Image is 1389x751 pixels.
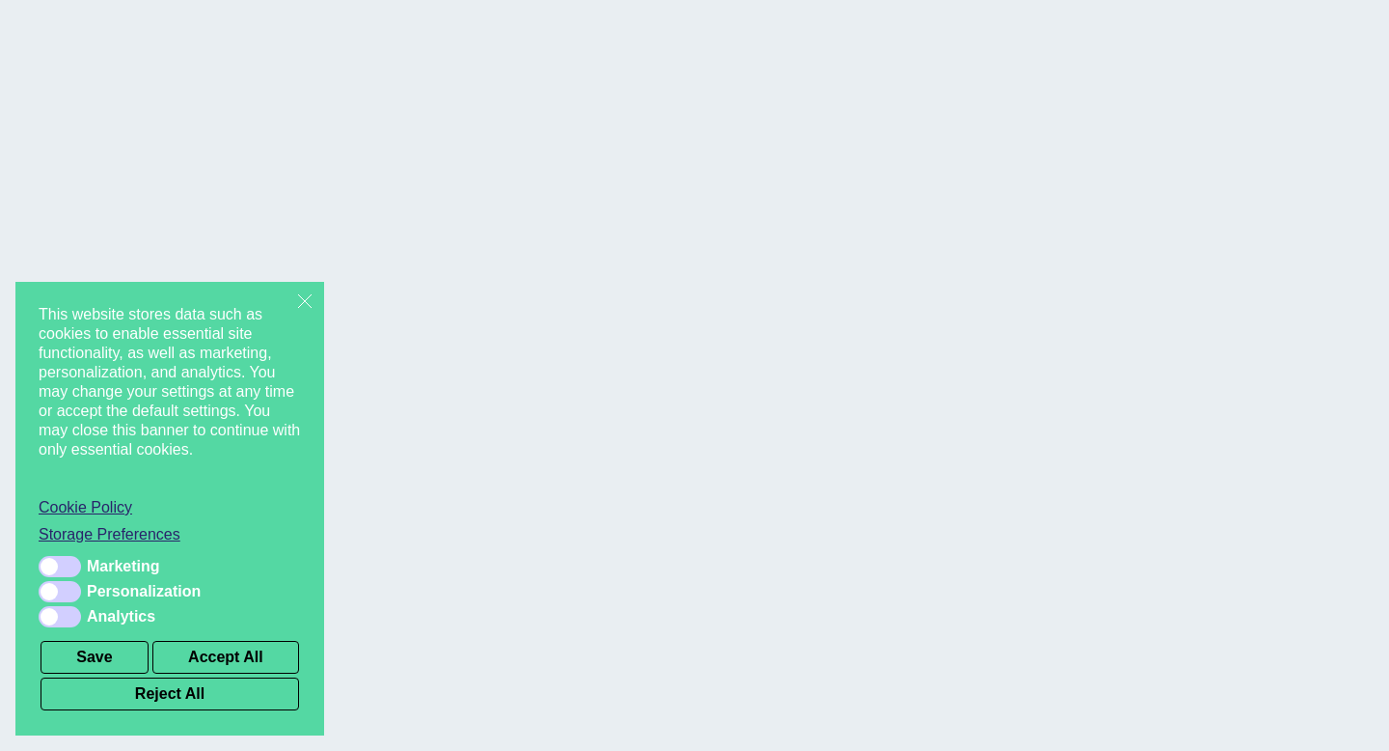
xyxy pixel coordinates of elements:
span: Personalization [87,582,201,601]
span: Analytics [87,607,155,626]
button: Save [41,641,149,674]
button: Accept All [152,641,299,674]
a: Storage Preferences [39,525,301,544]
button: Reject All [41,678,299,710]
span: Marketing [87,557,160,576]
a: Cookie Policy [39,498,301,517]
span: This website stores data such as cookies to enable essential site functionality, as well as marke... [39,305,301,483]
